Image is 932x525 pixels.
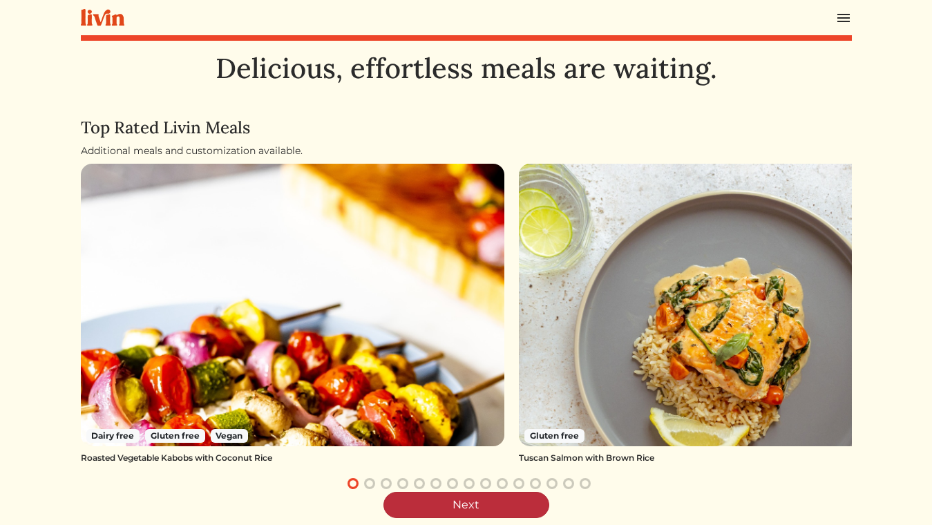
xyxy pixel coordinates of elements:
span: Dairy free [86,429,140,443]
h1: Delicious, effortless meals are waiting. [81,52,852,85]
span: Gluten free [524,429,584,443]
h4: Top Rated Livin Meals [81,118,852,138]
a: Next [383,492,549,518]
div: Roasted Vegetable Kabobs with Coconut Rice [81,452,505,464]
img: menu_hamburger-cb6d353cf0ecd9f46ceae1c99ecbeb4a00e71ca567a856bd81f57e9d8c17bb26.svg [835,10,852,26]
span: Gluten free [145,429,205,443]
img: Roasted Vegetable Kabobs with Coconut Rice [81,164,505,446]
div: Additional meals and customization available. [81,144,852,158]
img: livin-logo-a0d97d1a881af30f6274990eb6222085a2533c92bbd1e4f22c21b4f0d0e3210c.svg [81,9,124,26]
span: Vegan [211,429,249,443]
